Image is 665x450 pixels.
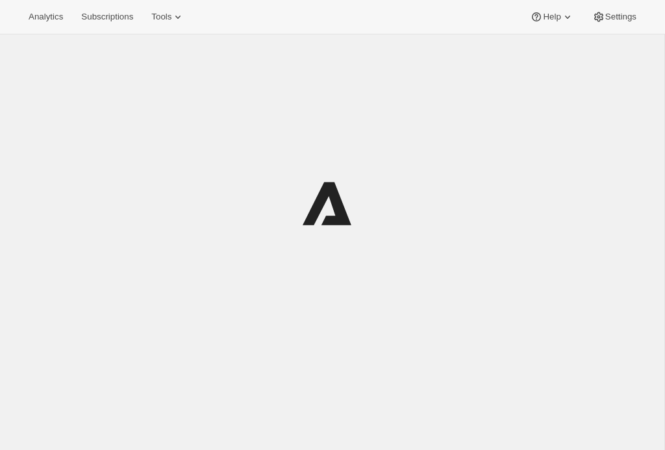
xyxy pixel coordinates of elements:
span: Tools [151,12,171,22]
span: Help [543,12,560,22]
button: Tools [144,8,192,26]
button: Help [522,8,581,26]
button: Analytics [21,8,71,26]
button: Settings [584,8,644,26]
span: Subscriptions [81,12,133,22]
button: Subscriptions [73,8,141,26]
span: Analytics [29,12,63,22]
span: Settings [605,12,636,22]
